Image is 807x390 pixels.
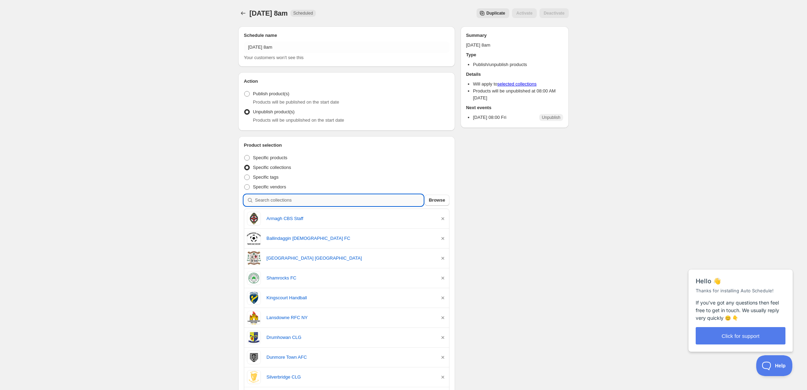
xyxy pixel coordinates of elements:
[253,91,289,96] span: Publish product(s)
[244,32,449,39] h2: Schedule name
[466,51,563,58] h2: Type
[756,355,793,376] iframe: Help Scout Beacon - Open
[244,78,449,85] h2: Action
[255,195,423,206] input: Search collections
[466,32,563,39] h2: Summary
[253,165,291,170] span: Specific collections
[244,142,449,149] h2: Product selection
[293,10,313,16] span: Scheduled
[249,9,288,17] span: [DATE] 8am
[477,8,509,18] button: Secondary action label
[473,81,563,88] li: Will apply to
[253,174,279,180] span: Specific tags
[253,117,344,123] span: Products will be unpublished on the start date
[266,235,434,242] a: Ballindaggin [DEMOGRAPHIC_DATA] FC
[466,42,563,49] p: [DATE] 8am
[253,109,295,114] span: Unpublish product(s)
[473,114,506,121] p: [DATE] 08:00 Fri
[429,197,445,204] span: Browse
[266,354,434,361] a: Dunmore Town AFC
[266,294,434,301] a: Kingscourt Handball
[253,184,286,189] span: Specific vendors
[244,55,304,60] span: Your customers won't see this
[266,255,434,262] a: [GEOGRAPHIC_DATA] [GEOGRAPHIC_DATA]
[266,374,434,381] a: Silverbridge CLG
[425,195,449,206] button: Browse
[466,104,563,111] h2: Next events
[238,8,248,18] button: Schedules
[685,252,797,355] iframe: Help Scout Beacon - Messages and Notifications
[266,215,434,222] a: Armagh CBS Staff
[473,61,563,68] li: Publish/unpublish products
[466,71,563,78] h2: Details
[266,314,434,321] a: Lansdowne RFC NY
[266,275,434,282] a: Shamrocks FC
[542,115,560,120] span: Unpublish
[486,10,505,16] span: Duplicate
[473,88,563,101] li: Products will be unpublished at 08:00 AM [DATE]
[497,81,537,87] a: selected collections
[253,99,339,105] span: Products will be published on the start date
[266,334,434,341] a: Drumhowan CLG
[253,155,287,160] span: Specific products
